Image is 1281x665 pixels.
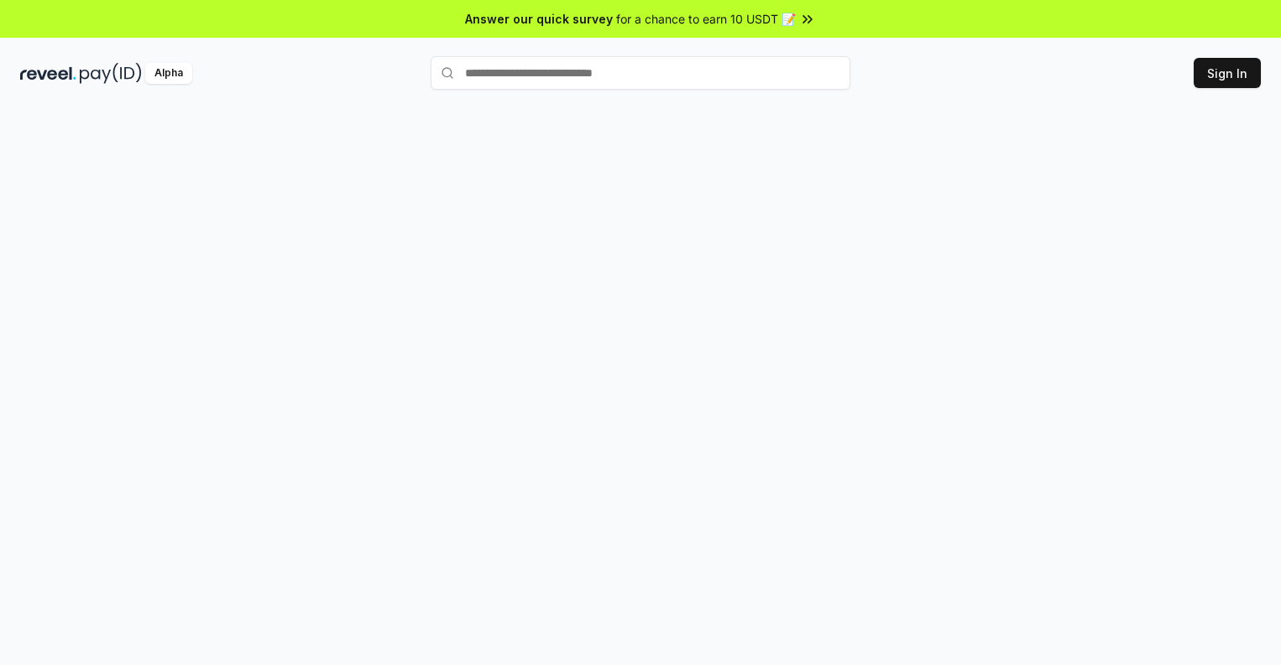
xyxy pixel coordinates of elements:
[465,10,613,28] span: Answer our quick survey
[616,10,796,28] span: for a chance to earn 10 USDT 📝
[1194,58,1261,88] button: Sign In
[80,63,142,84] img: pay_id
[145,63,192,84] div: Alpha
[20,63,76,84] img: reveel_dark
